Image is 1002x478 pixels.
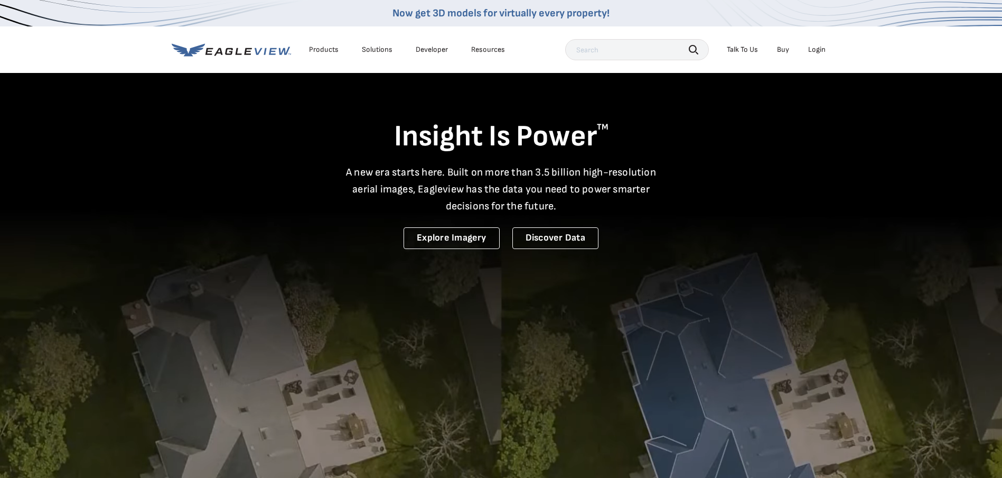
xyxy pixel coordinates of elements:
[777,45,789,54] a: Buy
[362,45,392,54] div: Solutions
[340,164,663,215] p: A new era starts here. Built on more than 3.5 billion high-resolution aerial images, Eagleview ha...
[416,45,448,54] a: Developer
[565,39,709,60] input: Search
[172,118,831,155] h1: Insight Is Power
[727,45,758,54] div: Talk To Us
[392,7,610,20] a: Now get 3D models for virtually every property!
[404,227,500,249] a: Explore Imagery
[597,122,608,132] sup: TM
[471,45,505,54] div: Resources
[808,45,826,54] div: Login
[512,227,598,249] a: Discover Data
[309,45,339,54] div: Products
